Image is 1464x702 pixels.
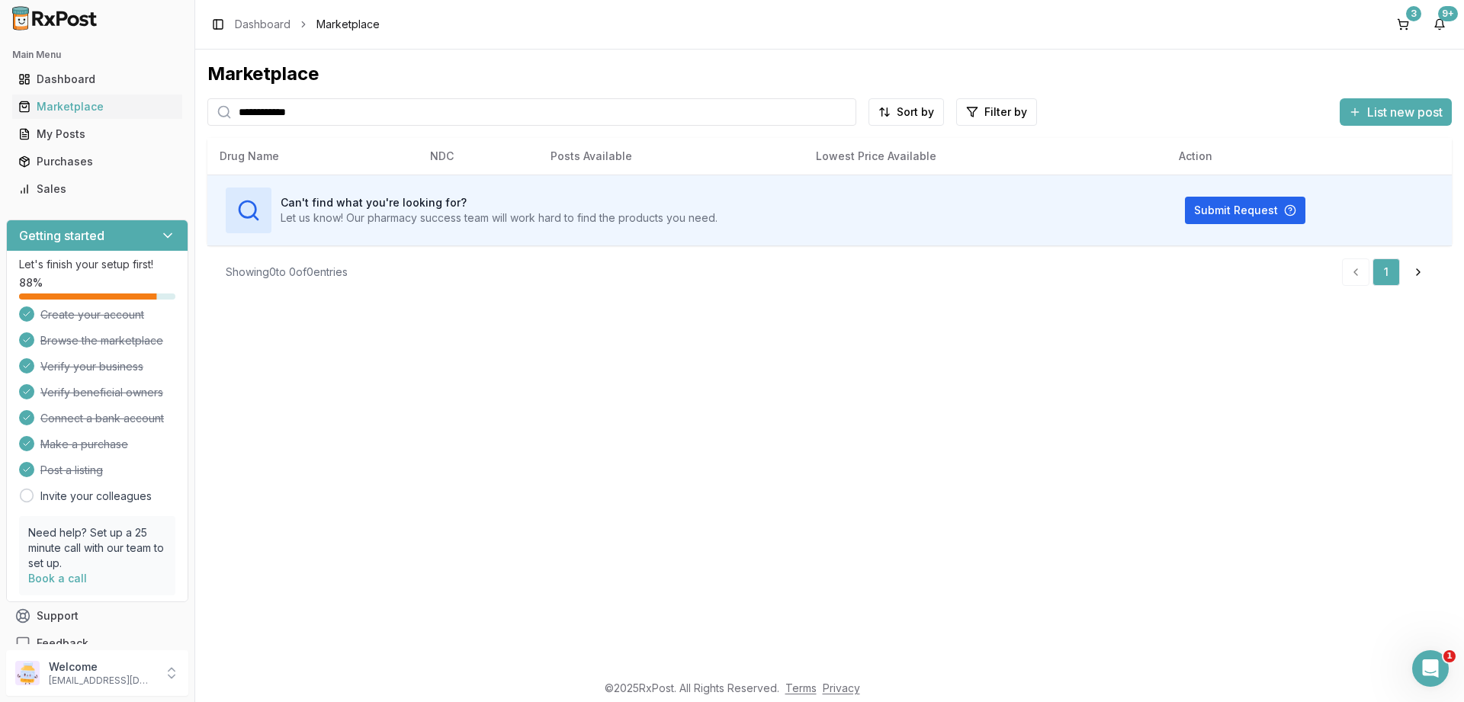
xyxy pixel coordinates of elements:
span: Create your account [40,307,144,322]
button: Submit Request [1185,197,1305,224]
button: Dashboard [6,67,188,91]
div: Marketplace [207,62,1452,86]
p: Let us know! Our pharmacy success team will work hard to find the products you need. [281,210,718,226]
button: 9+ [1427,12,1452,37]
a: Go to next page [1403,258,1433,286]
a: My Posts [12,120,182,148]
span: List new post [1367,103,1443,121]
a: Invite your colleagues [40,489,152,504]
th: Action [1167,138,1452,175]
h3: Can't find what you're looking for? [281,195,718,210]
a: Sales [12,175,182,203]
iframe: Intercom live chat [1412,650,1449,687]
button: My Posts [6,122,188,146]
span: Verify beneficial owners [40,385,163,400]
h2: Main Menu [12,49,182,61]
nav: pagination [1342,258,1433,286]
a: Privacy [823,681,860,694]
img: RxPost Logo [6,6,104,30]
button: Sales [6,177,188,201]
a: 1 [1372,258,1400,286]
button: Marketplace [6,95,188,119]
a: Marketplace [12,93,182,120]
span: Sort by [897,104,934,120]
p: Let's finish your setup first! [19,257,175,272]
button: Feedback [6,630,188,657]
span: Verify your business [40,359,143,374]
a: Dashboard [12,66,182,93]
div: Showing 0 to 0 of 0 entries [226,264,348,280]
th: Drug Name [207,138,418,175]
p: [EMAIL_ADDRESS][DOMAIN_NAME] [49,675,155,687]
a: List new post [1340,106,1452,121]
span: Make a purchase [40,437,128,452]
button: Filter by [956,98,1037,126]
span: 88 % [19,275,43,290]
a: Purchases [12,148,182,175]
button: 3 [1391,12,1415,37]
h3: Getting started [19,226,104,245]
div: Sales [18,181,176,197]
p: Need help? Set up a 25 minute call with our team to set up. [28,525,166,571]
button: Support [6,602,188,630]
img: User avatar [15,661,40,685]
span: Marketplace [316,17,380,32]
span: Feedback [37,636,88,651]
a: Terms [785,681,817,694]
div: 3 [1406,6,1421,21]
span: Browse the marketplace [40,333,163,348]
button: List new post [1340,98,1452,126]
th: NDC [418,138,538,175]
span: Connect a bank account [40,411,164,426]
div: Purchases [18,154,176,169]
button: Purchases [6,149,188,174]
span: Filter by [984,104,1027,120]
nav: breadcrumb [235,17,380,32]
p: Welcome [49,659,155,675]
th: Posts Available [538,138,804,175]
th: Lowest Price Available [804,138,1167,175]
span: Post a listing [40,463,103,478]
div: Marketplace [18,99,176,114]
a: Book a call [28,572,87,585]
div: 9+ [1438,6,1458,21]
div: Dashboard [18,72,176,87]
span: 1 [1443,650,1456,662]
button: Sort by [868,98,944,126]
a: Dashboard [235,17,291,32]
div: My Posts [18,127,176,142]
